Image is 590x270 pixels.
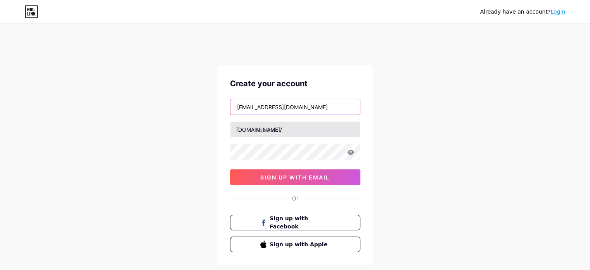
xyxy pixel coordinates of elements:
[292,194,298,202] div: Or
[480,8,565,16] div: Already have an account?
[230,78,360,89] div: Create your account
[550,9,565,15] a: Login
[230,169,360,185] button: sign up with email
[270,214,330,231] span: Sign up with Facebook
[230,237,360,252] button: Sign up with Apple
[270,240,330,249] span: Sign up with Apple
[230,99,360,115] input: Email
[230,215,360,230] button: Sign up with Facebook
[260,174,330,181] span: sign up with email
[230,122,360,137] input: username
[236,125,282,134] div: [DOMAIN_NAME]/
